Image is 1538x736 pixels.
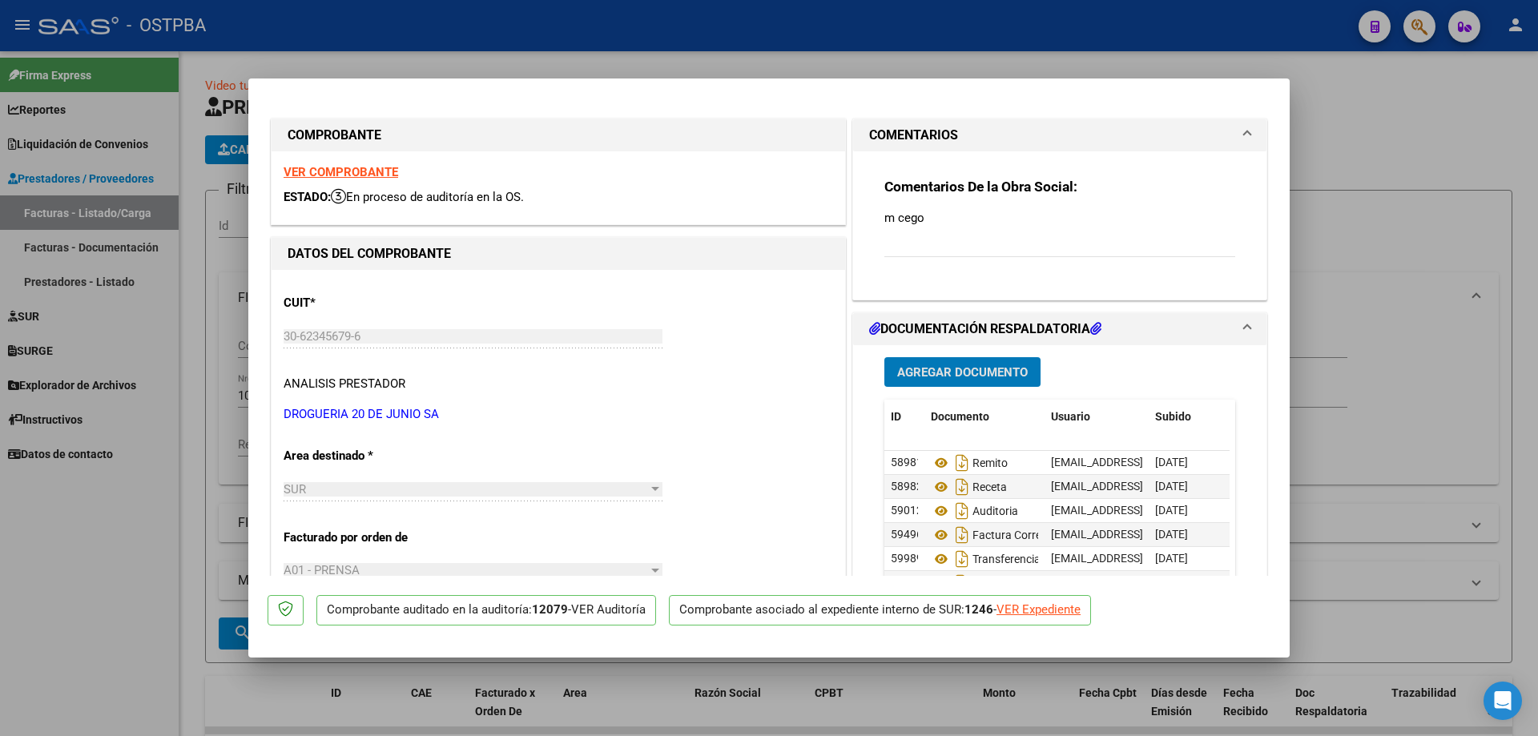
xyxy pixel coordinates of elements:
span: En proceso de auditoría en la OS. [331,190,524,204]
strong: COMPROBANTE [288,127,381,143]
span: [EMAIL_ADDRESS][DOMAIN_NAME] - [PERSON_NAME] [1051,528,1323,541]
span: [DATE] [1155,480,1188,493]
span: 59012 [891,504,923,517]
datatable-header-cell: ID [884,400,924,434]
div: VER Expediente [996,601,1081,619]
p: Comprobante auditado en la auditoría: - [316,595,656,626]
span: Transferencia [931,553,1041,565]
i: Descargar documento [952,522,972,548]
span: ESTADO: [284,190,331,204]
p: Area destinado * [284,447,449,465]
strong: 12079 [532,602,568,617]
span: [DATE] [1155,504,1188,517]
i: Descargar documento [952,546,972,572]
datatable-header-cell: Usuario [1045,400,1149,434]
span: Auditoria [931,505,1018,517]
datatable-header-cell: Documento [924,400,1045,434]
span: [DATE] [1155,456,1188,469]
i: Descargar documento [952,474,972,500]
span: ID [891,410,901,423]
span: Subido [1155,410,1191,423]
span: SUR [284,482,306,497]
datatable-header-cell: Acción [1229,400,1309,434]
mat-expansion-panel-header: DOCUMENTACIÓN RESPALDATORIA [853,313,1266,345]
a: VER COMPROBANTE [284,165,398,179]
span: Agregar Documento [897,365,1028,380]
p: CUIT [284,294,449,312]
span: Remito [931,456,1008,469]
i: Descargar documento [952,498,972,524]
h1: DOCUMENTACIÓN RESPALDATORIA [869,320,1101,339]
strong: 1246 [964,602,993,617]
p: Comprobante asociado al expediente interno de SUR: - [669,595,1091,626]
span: Usuario [1051,410,1090,423]
strong: Comentarios De la Obra Social: [884,179,1077,195]
span: [EMAIL_ADDRESS][DOMAIN_NAME] - [PERSON_NAME] [1051,480,1323,493]
span: 58981 [891,456,923,469]
span: A01 - PRENSA [284,563,360,577]
span: Documento [931,410,989,423]
div: VER Auditoría [571,601,646,619]
span: [EMAIL_ADDRESS][DOMAIN_NAME] - [PERSON_NAME] [1051,456,1323,469]
div: Open Intercom Messenger [1484,682,1522,720]
span: 59496 [891,528,923,541]
p: m cego [884,209,1235,227]
span: [EMAIL_ADDRESS][DOMAIN_NAME] - [PERSON_NAME] [1051,552,1323,565]
strong: DATOS DEL COMPROBANTE [288,246,451,261]
span: Receta [931,481,1007,493]
datatable-header-cell: Subido [1149,400,1229,434]
p: Facturado por orden de [284,529,449,547]
span: [EMAIL_ADDRESS][DOMAIN_NAME] - [PERSON_NAME] [1051,504,1323,517]
span: 59989 [891,552,923,565]
div: ANALISIS PRESTADOR [284,375,405,393]
div: DOCUMENTACIÓN RESPALDATORIA [853,345,1266,678]
button: Agregar Documento [884,357,1041,387]
span: Factura Correcta Corregida [931,529,1109,541]
i: Descargar documento [952,450,972,476]
h1: COMENTARIOS [869,126,958,145]
div: COMENTARIOS [853,151,1266,300]
span: 58982 [891,480,923,493]
span: [DATE] [1155,528,1188,541]
span: [DATE] [1155,552,1188,565]
mat-expansion-panel-header: COMENTARIOS [853,119,1266,151]
p: DROGUERIA 20 DE JUNIO SA [284,405,833,424]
